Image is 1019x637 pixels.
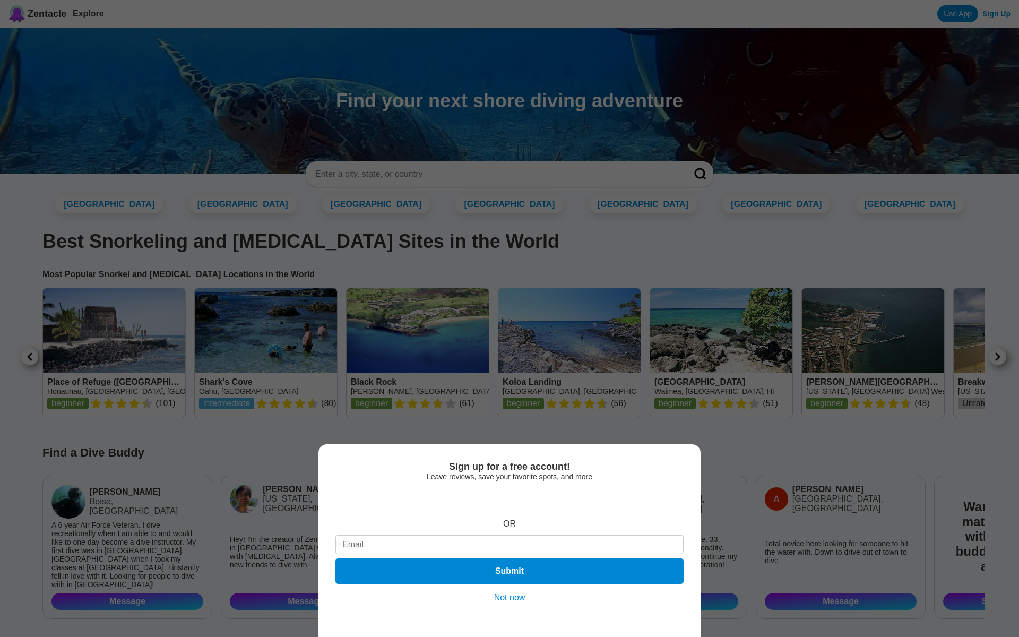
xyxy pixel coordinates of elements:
[491,592,529,603] button: Not now
[335,461,684,472] div: Sign up for a free account!
[335,535,684,554] input: Email
[503,519,516,529] div: OR
[335,472,684,481] div: Leave reviews, save your favorite spots, and more
[335,558,684,584] button: Submit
